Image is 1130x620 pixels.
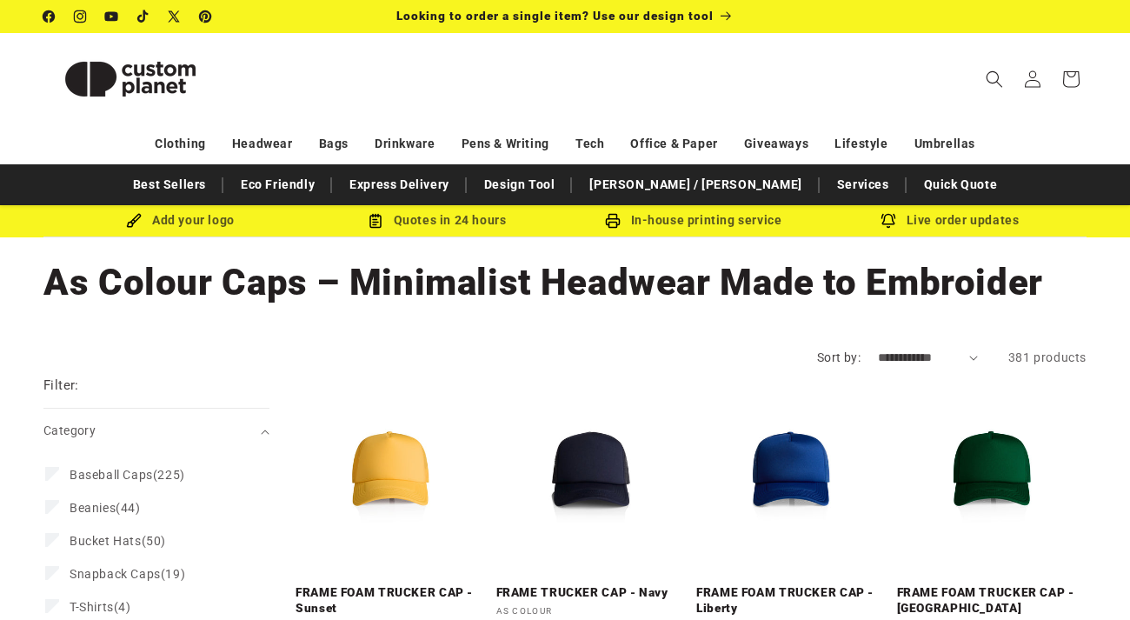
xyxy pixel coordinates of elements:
a: Eco Friendly [232,170,323,200]
img: Order Updates Icon [368,213,383,229]
a: FRAME FOAM TRUCKER CAP - [GEOGRAPHIC_DATA] [897,585,1087,616]
a: Quick Quote [915,170,1007,200]
div: Add your logo [52,210,309,231]
span: 381 products [1008,350,1087,364]
img: In-house printing [605,213,621,229]
a: FRAME FOAM TRUCKER CAP - Sunset [296,585,486,616]
a: Lifestyle [834,129,887,159]
img: Brush Icon [126,213,142,229]
a: Tech [575,129,604,159]
h2: Filter: [43,376,79,396]
span: Beanies [70,501,116,515]
img: Custom Planet [43,40,217,118]
a: Drinkware [375,129,435,159]
a: Custom Planet [37,33,224,124]
a: FRAME TRUCKER CAP - Navy [496,585,687,601]
a: Umbrellas [914,129,975,159]
span: (19) [70,566,185,582]
span: T-Shirts [70,600,114,614]
a: FRAME FOAM TRUCKER CAP - Liberty [696,585,887,616]
span: (4) [70,599,131,615]
div: In-house printing service [565,210,821,231]
span: Looking to order a single item? Use our design tool [396,9,714,23]
a: Design Tool [475,170,564,200]
span: Bucket Hats [70,534,142,548]
div: Live order updates [821,210,1078,231]
span: (44) [70,500,141,516]
span: Category [43,423,96,437]
h1: As Colour Caps – Minimalist Headwear Made to Embroider [43,259,1087,306]
a: Best Sellers [124,170,215,200]
a: Clothing [155,129,206,159]
a: [PERSON_NAME] / [PERSON_NAME] [581,170,810,200]
a: Pens & Writing [462,129,549,159]
span: (50) [70,533,166,549]
a: Services [828,170,898,200]
summary: Search [975,60,1014,98]
a: Express Delivery [341,170,458,200]
summary: Category (0 selected) [43,409,269,453]
a: Headwear [232,129,293,159]
a: Office & Paper [630,129,717,159]
span: (225) [70,467,185,483]
a: Giveaways [744,129,808,159]
a: Bags [319,129,349,159]
span: Snapback Caps [70,567,161,581]
label: Sort by: [817,350,861,364]
span: Baseball Caps [70,468,153,482]
div: Quotes in 24 hours [309,210,565,231]
img: Order updates [881,213,896,229]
